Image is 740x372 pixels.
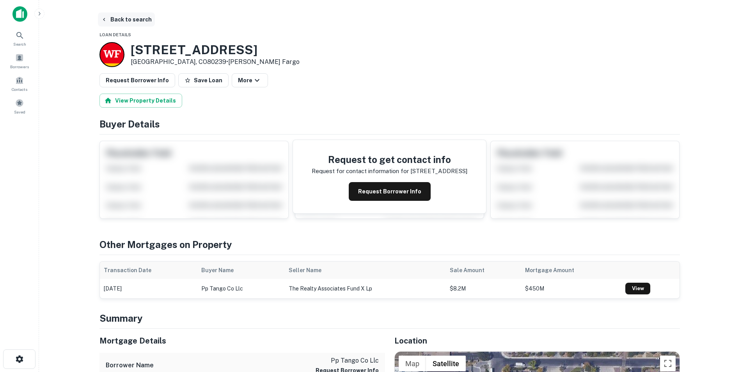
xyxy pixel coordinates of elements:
button: Back to search [98,12,155,27]
span: Search [13,41,26,47]
h5: Mortgage Details [99,335,385,347]
h6: Borrower Name [106,361,154,370]
h5: Location [394,335,680,347]
p: pp tango co llc [316,356,379,365]
h4: Buyer Details [99,117,680,131]
iframe: Chat Widget [701,285,740,322]
a: View [625,283,650,294]
button: Show satellite imagery [426,356,466,371]
td: [DATE] [100,279,198,298]
a: Borrowers [2,50,37,71]
h3: [STREET_ADDRESS] [131,43,300,57]
th: Sale Amount [446,262,521,279]
button: Toggle fullscreen view [660,356,676,371]
p: Request for contact information for [312,167,409,176]
button: View Property Details [99,94,182,108]
span: Loan Details [99,32,131,37]
td: $450M [521,279,622,298]
a: Saved [2,96,37,117]
img: capitalize-icon.png [12,6,27,22]
td: $8.2M [446,279,521,298]
button: Request Borrower Info [349,182,431,201]
th: Mortgage Amount [521,262,622,279]
a: Contacts [2,73,37,94]
th: Seller Name [285,262,446,279]
button: Request Borrower Info [99,73,175,87]
button: More [232,73,268,87]
th: Transaction Date [100,262,198,279]
h4: Summary [99,311,680,325]
a: Search [2,28,37,49]
p: [STREET_ADDRESS] [410,167,467,176]
span: Contacts [12,86,27,92]
th: Buyer Name [197,262,285,279]
span: Borrowers [10,64,29,70]
p: [GEOGRAPHIC_DATA], CO80239 • [131,57,300,67]
td: the realty associates fund x lp [285,279,446,298]
h4: Request to get contact info [312,152,467,167]
button: Save Loan [178,73,229,87]
button: Show street map [399,356,426,371]
h4: Other Mortgages on Property [99,237,680,252]
span: Saved [14,109,25,115]
a: [PERSON_NAME] Fargo [228,58,300,66]
td: pp tango co llc [197,279,285,298]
